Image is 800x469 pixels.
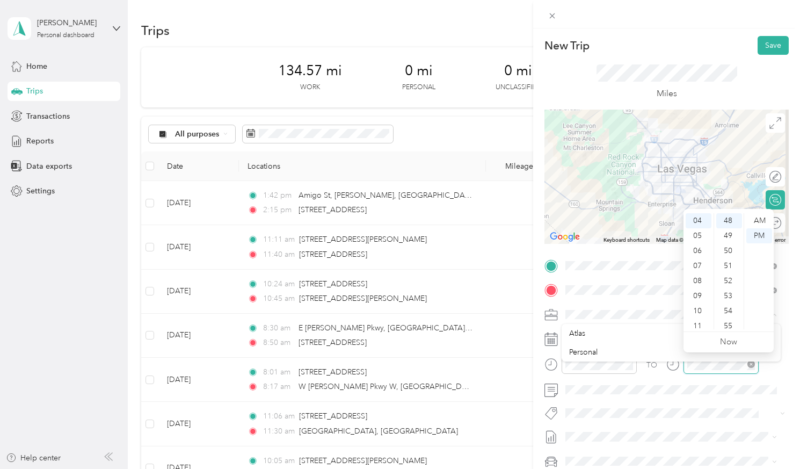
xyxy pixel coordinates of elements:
[686,319,711,334] div: 11
[569,348,598,357] span: Personal
[746,228,772,243] div: PM
[747,360,755,368] span: close-circle
[686,213,711,228] div: 04
[686,288,711,304] div: 09
[716,273,742,288] div: 52
[686,273,711,288] div: 08
[758,36,789,55] button: Save
[740,409,800,469] iframe: Everlance-gr Chat Button Frame
[544,38,590,53] p: New Trip
[686,228,711,243] div: 05
[746,213,772,228] div: AM
[716,213,742,228] div: 48
[603,236,650,244] button: Keyboard shortcuts
[716,319,742,334] div: 55
[547,230,583,244] img: Google
[657,87,677,100] p: Miles
[686,258,711,273] div: 07
[716,288,742,304] div: 53
[716,304,742,319] div: 54
[569,329,585,338] span: Atlas
[716,243,742,258] div: 50
[716,228,742,243] div: 49
[646,359,657,371] div: TO
[686,243,711,258] div: 06
[716,258,742,273] div: 51
[547,230,583,244] a: Open this area in Google Maps (opens a new window)
[656,237,715,243] span: Map data ©2025 Google
[720,337,737,347] a: Now
[686,304,711,319] div: 10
